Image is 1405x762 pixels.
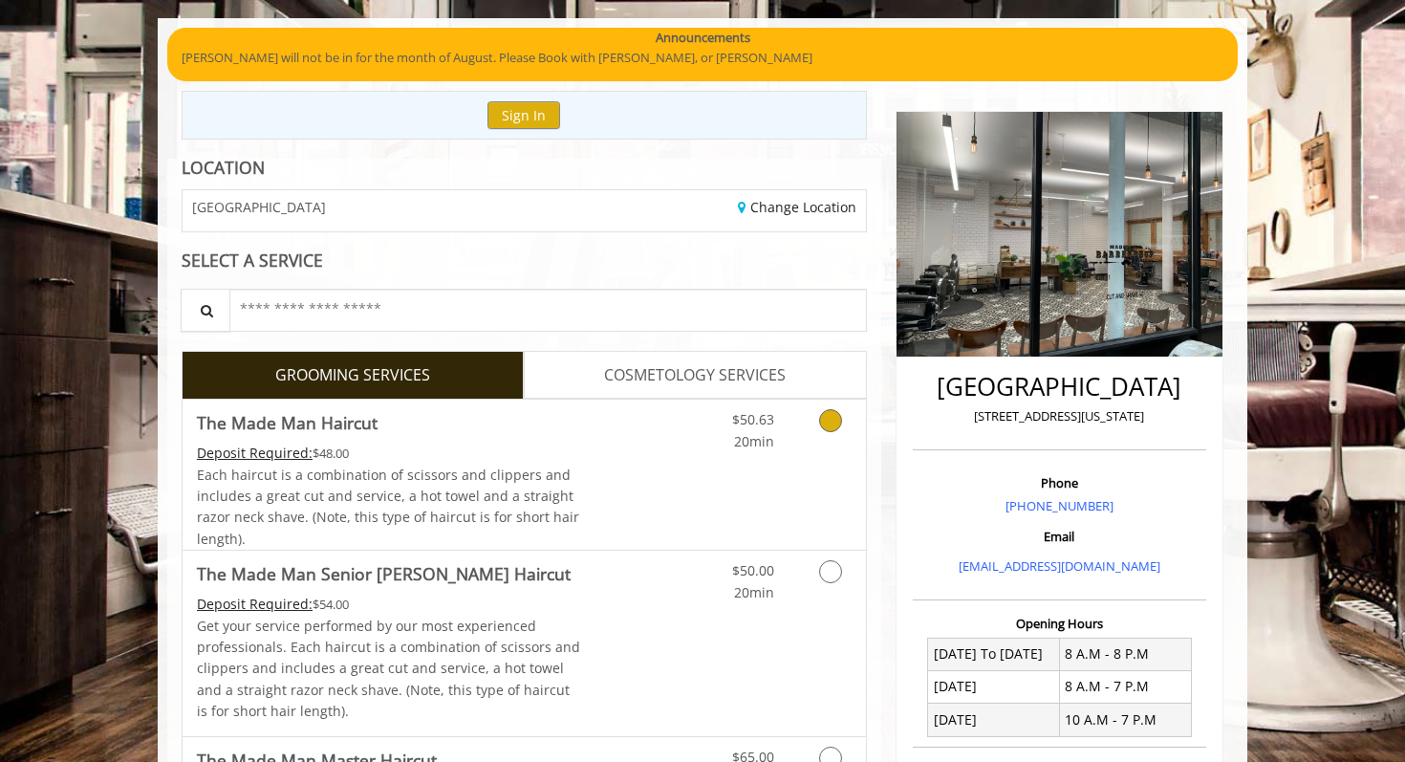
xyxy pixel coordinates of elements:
span: 20min [734,432,774,450]
td: [DATE] To [DATE] [928,638,1060,670]
div: $48.00 [197,443,581,464]
b: LOCATION [182,156,265,179]
a: [EMAIL_ADDRESS][DOMAIN_NAME] [959,557,1160,575]
span: This service needs some Advance to be paid before we block your appointment [197,595,313,613]
p: [STREET_ADDRESS][US_STATE] [918,406,1201,426]
a: Change Location [738,198,856,216]
td: 8 A.M - 7 P.M [1059,670,1191,703]
h2: [GEOGRAPHIC_DATA] [918,373,1201,401]
td: [DATE] [928,704,1060,736]
h3: Email [918,530,1201,543]
span: $50.00 [732,561,774,579]
td: 8 A.M - 8 P.M [1059,638,1191,670]
b: Announcements [656,28,750,48]
a: [PHONE_NUMBER] [1005,497,1113,514]
span: COSMETOLOGY SERVICES [604,363,786,388]
div: SELECT A SERVICE [182,251,867,270]
h3: Phone [918,476,1201,490]
span: GROOMING SERVICES [275,363,430,388]
b: The Made Man Senior [PERSON_NAME] Haircut [197,560,571,587]
span: 20min [734,583,774,601]
td: [DATE] [928,670,1060,703]
span: $50.63 [732,410,774,428]
h3: Opening Hours [913,617,1206,630]
td: 10 A.M - 7 P.M [1059,704,1191,736]
button: Service Search [181,289,230,332]
span: [GEOGRAPHIC_DATA] [192,200,326,214]
p: Get your service performed by our most experienced professionals. Each haircut is a combination o... [197,616,581,723]
span: Each haircut is a combination of scissors and clippers and includes a great cut and service, a ho... [197,466,579,548]
p: [PERSON_NAME] will not be in for the month of August. Please Book with [PERSON_NAME], or [PERSON_... [182,48,1223,68]
span: This service needs some Advance to be paid before we block your appointment [197,444,313,462]
button: Sign In [487,101,560,129]
b: The Made Man Haircut [197,409,378,436]
div: $54.00 [197,594,581,615]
